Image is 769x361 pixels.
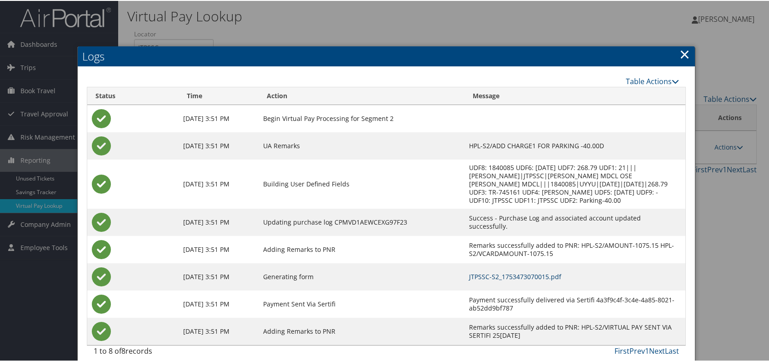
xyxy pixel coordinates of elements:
td: UA Remarks [259,131,464,159]
td: [DATE] 3:51 PM [179,208,259,235]
div: 1 to 8 of records [94,345,230,360]
td: [DATE] 3:51 PM [179,317,259,344]
td: Payment Sent Via Sertifi [259,290,464,317]
a: Close [679,44,690,62]
td: Payment successfully delivered via Sertifi 4a3f9c4f-3c4e-4a85-8021-ab52dd9bf787 [464,290,685,317]
a: Prev [629,345,645,355]
td: Building User Defined Fields [259,159,464,208]
th: Time: activate to sort column ascending [179,86,259,104]
td: UDF8: 1840085 UDF6: [DATE] UDF7: 268.79 UDF1: 21|||[PERSON_NAME]|JTPSSC|[PERSON_NAME] MDCL OSE [P... [464,159,685,208]
td: [DATE] 3:51 PM [179,262,259,290]
td: Remarks successfully added to PNR: HPL-S2/AMOUNT-1075.15 HPL-S2/VCARDAMOUNT-1075.15 [464,235,685,262]
td: Adding Remarks to PNR [259,317,464,344]
h2: Logs [78,45,695,65]
td: Updating purchase log CPMVD1AEWCEXG97F23 [259,208,464,235]
th: Action: activate to sort column ascending [259,86,464,104]
a: First [614,345,629,355]
a: Table Actions [626,75,679,85]
td: Adding Remarks to PNR [259,235,464,262]
td: Begin Virtual Pay Processing for Segment 2 [259,104,464,131]
td: [DATE] 3:51 PM [179,104,259,131]
td: HPL-S2/ADD CHARGE1 FOR PARKING -40.00D [464,131,685,159]
a: 1 [645,345,649,355]
a: Next [649,345,665,355]
td: Success - Purchase Log and associated account updated successfully. [464,208,685,235]
td: [DATE] 3:51 PM [179,131,259,159]
th: Status: activate to sort column ascending [87,86,179,104]
td: Generating form [259,262,464,290]
span: 8 [121,345,125,355]
a: JTPSSC-S2_1753473070015.pdf [469,271,561,280]
td: [DATE] 3:51 PM [179,159,259,208]
a: Last [665,345,679,355]
td: Remarks successfully added to PNR: HPL-S2/VIRTUAL PAY SENT VIA SERTIFI 25[DATE] [464,317,685,344]
th: Message: activate to sort column ascending [464,86,685,104]
td: [DATE] 3:51 PM [179,290,259,317]
td: [DATE] 3:51 PM [179,235,259,262]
